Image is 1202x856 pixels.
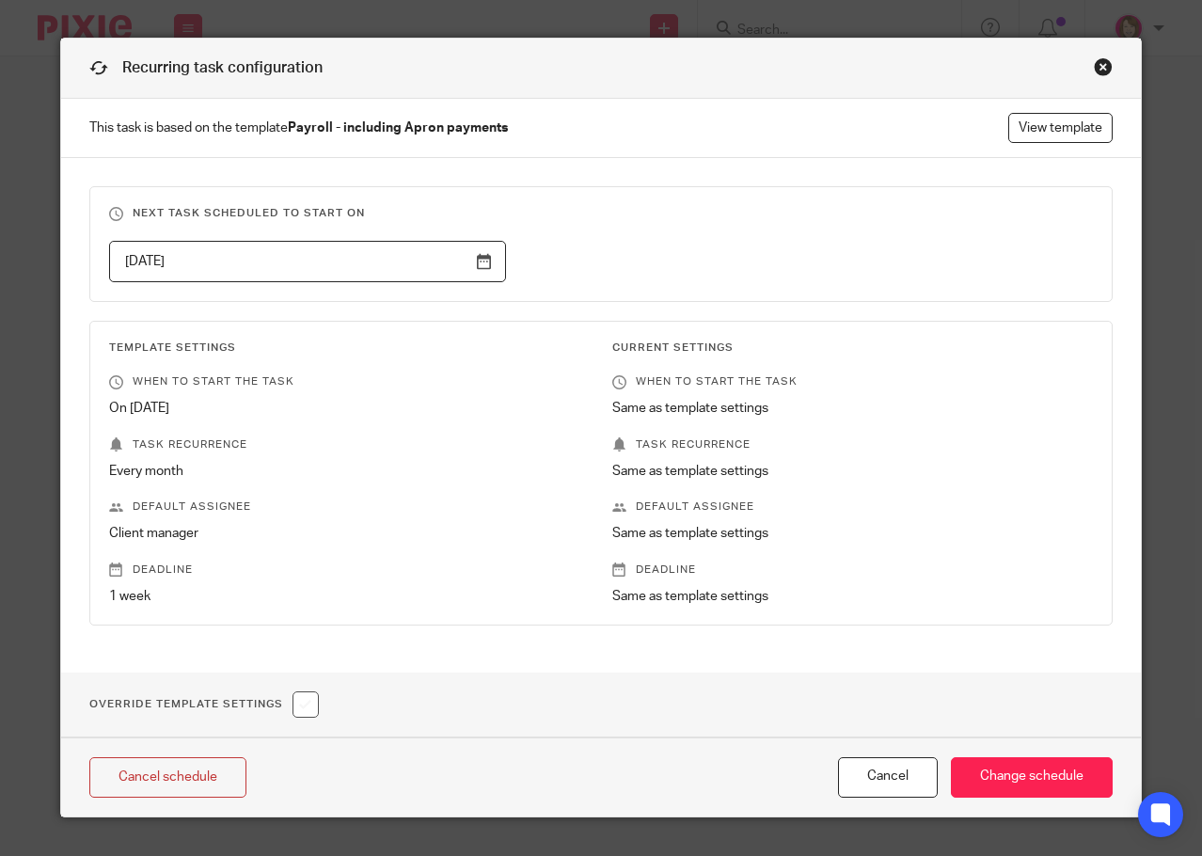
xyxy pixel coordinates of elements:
[1094,57,1113,76] div: Close this dialog window
[89,691,319,718] h1: Override Template Settings
[612,499,1093,515] p: Default assignee
[612,437,1093,452] p: Task recurrence
[89,757,246,798] a: Cancel schedule
[612,374,1093,389] p: When to start the task
[109,587,590,606] p: 1 week
[109,374,590,389] p: When to start the task
[109,499,590,515] p: Default assignee
[838,757,938,798] button: Cancel
[612,462,1093,481] p: Same as template settings
[612,563,1093,578] p: Deadline
[89,119,508,137] span: This task is based on the template
[612,524,1093,543] p: Same as template settings
[109,437,590,452] p: Task recurrence
[109,462,590,481] p: Every month
[612,341,1093,356] h3: Current Settings
[109,206,1093,221] h3: Next task scheduled to start on
[109,341,590,356] h3: Template Settings
[109,399,590,418] p: On [DATE]
[109,563,590,578] p: Deadline
[612,399,1093,418] p: Same as template settings
[1008,113,1113,143] a: View template
[89,57,323,79] h1: Recurring task configuration
[109,524,590,543] p: Client manager
[612,587,1093,606] p: Same as template settings
[951,757,1113,798] input: Change schedule
[288,121,508,135] strong: Payroll - including Apron payments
